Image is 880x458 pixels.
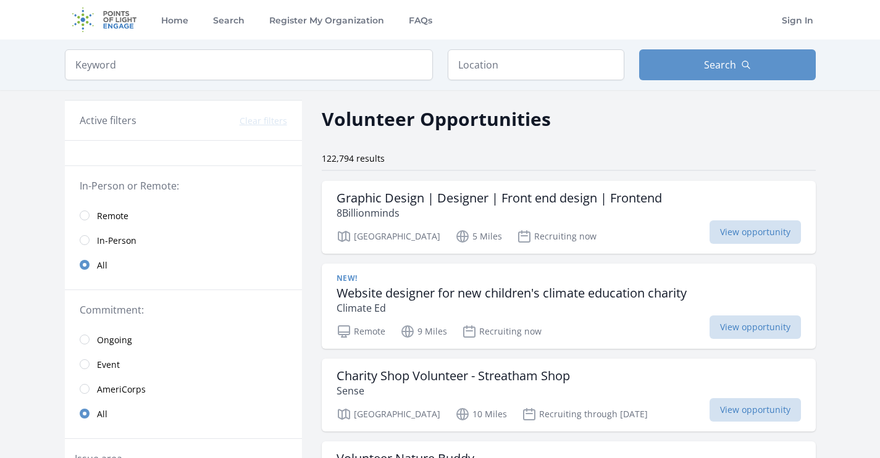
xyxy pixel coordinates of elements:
legend: In-Person or Remote: [80,178,287,193]
p: Sense [337,383,570,398]
p: [GEOGRAPHIC_DATA] [337,229,440,244]
p: Recruiting now [517,229,597,244]
span: Event [97,359,120,371]
a: Ongoing [65,327,302,352]
p: Recruiting through [DATE] [522,407,648,422]
input: Keyword [65,49,433,80]
span: Search [704,57,736,72]
p: 9 Miles [400,324,447,339]
span: Remote [97,210,128,222]
a: All [65,401,302,426]
a: AmeriCorps [65,377,302,401]
a: Graphic Design | Designer | Front end design | Frontend 8Billionminds [GEOGRAPHIC_DATA] 5 Miles R... [322,181,816,254]
legend: Commitment: [80,302,287,317]
p: 5 Miles [455,229,502,244]
a: Event [65,352,302,377]
a: In-Person [65,228,302,252]
span: View opportunity [710,315,801,339]
p: Climate Ed [337,301,687,315]
p: 8Billionminds [337,206,662,220]
span: In-Person [97,235,136,247]
p: [GEOGRAPHIC_DATA] [337,407,440,422]
span: 122,794 results [322,152,385,164]
p: 10 Miles [455,407,507,422]
h3: Graphic Design | Designer | Front end design | Frontend [337,191,662,206]
span: View opportunity [710,220,801,244]
span: AmeriCorps [97,383,146,396]
h3: Charity Shop Volunteer - Streatham Shop [337,368,570,383]
button: Clear filters [240,115,287,127]
span: New! [337,273,358,283]
h3: Active filters [80,113,136,128]
span: All [97,408,107,420]
span: All [97,259,107,272]
p: Recruiting now [462,324,542,339]
span: View opportunity [710,398,801,422]
h2: Volunteer Opportunities [322,105,551,133]
a: Remote [65,203,302,228]
button: Search [639,49,816,80]
a: New! Website designer for new children's climate education charity Climate Ed Remote 9 Miles Recr... [322,264,816,349]
input: Location [448,49,624,80]
a: Charity Shop Volunteer - Streatham Shop Sense [GEOGRAPHIC_DATA] 10 Miles Recruiting through [DATE... [322,359,816,431]
h3: Website designer for new children's climate education charity [337,286,687,301]
span: Ongoing [97,334,132,346]
p: Remote [337,324,385,339]
a: All [65,252,302,277]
